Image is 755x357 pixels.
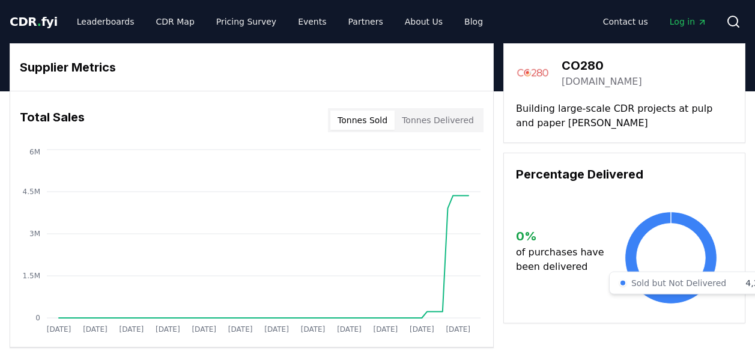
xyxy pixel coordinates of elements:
a: CDR Map [147,11,204,32]
tspan: [DATE] [374,325,398,334]
a: Blog [455,11,493,32]
button: Tonnes Sold [330,111,395,130]
a: Contact us [593,11,658,32]
span: Log in [670,16,707,28]
img: CO280-logo [516,56,550,90]
h3: Total Sales [20,108,85,132]
h3: CO280 [562,56,642,75]
h3: Percentage Delivered [516,165,733,183]
tspan: [DATE] [47,325,71,334]
tspan: 0 [35,314,40,322]
p: Building large-scale CDR projects at pulp and paper [PERSON_NAME] [516,102,733,130]
tspan: [DATE] [192,325,216,334]
tspan: [DATE] [228,325,253,334]
p: of purchases have been delivered [516,245,609,274]
tspan: 6M [29,148,40,156]
tspan: [DATE] [446,325,470,334]
a: [DOMAIN_NAME] [562,75,642,89]
tspan: [DATE] [156,325,180,334]
span: . [37,14,41,29]
h3: 0 % [516,227,609,245]
tspan: [DATE] [301,325,326,334]
h3: Supplier Metrics [20,58,484,76]
a: Log in [660,11,717,32]
a: Events [288,11,336,32]
a: Leaderboards [67,11,144,32]
a: About Us [395,11,452,32]
tspan: [DATE] [337,325,362,334]
nav: Main [67,11,493,32]
nav: Main [593,11,717,32]
a: Partners [339,11,393,32]
tspan: 1.5M [23,272,40,280]
span: CDR fyi [10,14,58,29]
a: CDR.fyi [10,13,58,30]
tspan: [DATE] [264,325,289,334]
tspan: [DATE] [410,325,434,334]
tspan: [DATE] [120,325,144,334]
tspan: [DATE] [83,325,108,334]
tspan: 3M [29,230,40,238]
button: Tonnes Delivered [395,111,481,130]
a: Pricing Survey [207,11,286,32]
tspan: 4.5M [23,188,40,196]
